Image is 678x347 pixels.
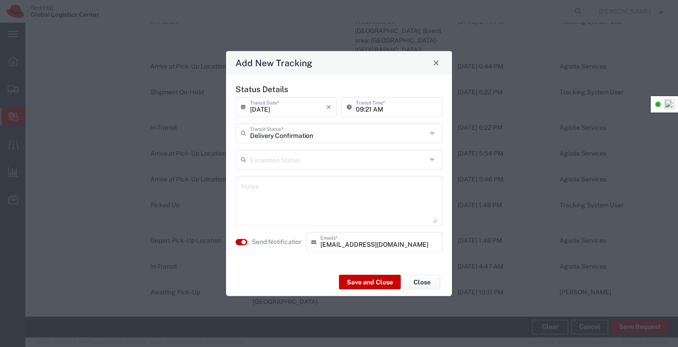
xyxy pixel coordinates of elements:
label: Send Notification [252,237,303,247]
i: × [326,99,331,114]
agx-label: Send Notification [252,237,301,247]
button: Close [430,56,442,69]
h5: Status Details [236,84,442,93]
h4: Add New Tracking [236,56,312,69]
button: Close [404,275,440,289]
button: Save and Close [339,275,401,289]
